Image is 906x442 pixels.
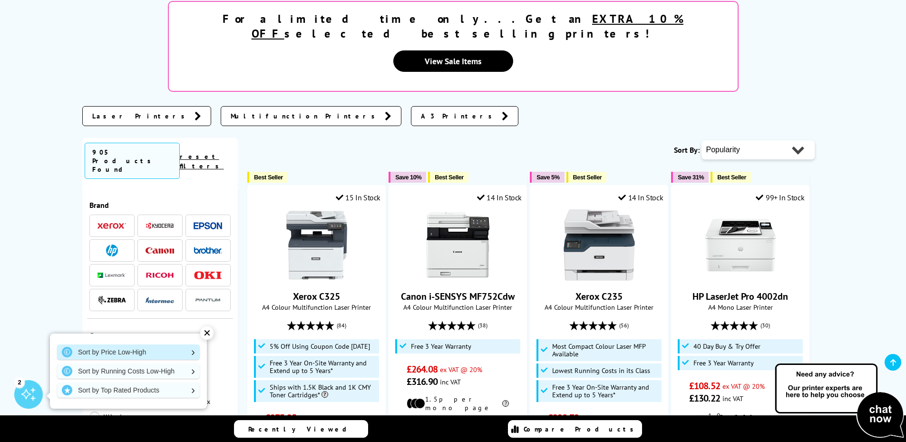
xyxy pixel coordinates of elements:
img: Ricoh [146,273,174,278]
span: ex VAT @ 20% [722,382,765,391]
div: 99+ In Stock [756,193,804,202]
img: Intermec [146,297,174,304]
span: Multifunction Printers [231,111,380,121]
a: Xerox C235 [575,290,623,303]
a: reset filters [180,152,224,170]
a: OKI [194,269,222,281]
img: Brother [194,247,222,254]
span: ex VAT @ 20% [299,413,341,422]
span: Best Seller [573,174,602,181]
span: Free 3 Year Warranty [411,343,471,350]
a: Multifunction Printers [221,106,401,126]
img: Zebra [97,295,126,305]
span: Laser Printers [92,111,190,121]
a: Sort by Running Costs Low-High [57,363,200,379]
a: Xerox C325 [293,290,340,303]
img: Kyocera [146,222,174,229]
span: ex VAT @ 20% [581,413,623,422]
img: HP [106,245,118,256]
a: Brother [194,245,222,256]
a: Wide Format [89,412,160,432]
u: EXTRA 10% OFF [252,11,684,41]
span: Save 31% [678,174,704,181]
a: Xerox C235 [564,273,635,283]
span: £273.25 [265,412,296,424]
span: Best Seller [435,174,464,181]
span: Best Seller [254,174,283,181]
img: Xerox [97,223,126,229]
img: OKI [194,271,222,279]
img: Open Live Chat window [773,362,906,440]
span: £228.72 [548,412,579,424]
span: Free 3 Year Warranty [693,359,754,367]
strong: For a limited time only...Get an selected best selling printers! [223,11,683,41]
button: Best Seller [428,172,468,183]
a: Canon i-SENSYS MF752Cdw [401,290,515,303]
button: Best Seller [247,172,288,183]
li: 9.3p per colour page [407,414,509,432]
span: £316.90 [407,375,438,388]
span: A3 Printers [421,111,497,121]
span: (56) [619,316,629,334]
span: Sort By: [674,145,700,155]
img: Pantum [194,295,222,306]
a: Laser Printers [82,106,211,126]
span: £130.22 [689,392,720,404]
a: Zebra [97,294,126,306]
a: Recently Viewed [234,420,368,438]
span: Save 10% [395,174,421,181]
span: Lowest Running Costs in its Class [552,367,650,374]
button: Save 31% [671,172,709,183]
a: Lexmark [97,269,126,281]
img: Canon [146,247,174,254]
img: Xerox C235 [564,209,635,281]
span: Ships with 1.5K Black and 1K CMY Toner Cartridges* [270,383,377,399]
a: HP LaserJet Pro 4002dn [705,273,776,283]
img: Epson [194,222,222,229]
span: 5% Off Using Coupon Code [DATE] [270,343,370,350]
span: Free 3 Year On-Site Warranty and Extend up to 5 Years* [552,383,660,399]
div: 14 In Stock [477,193,522,202]
a: A3 Printers [411,106,518,126]
span: Most Compact Colour Laser MFP Available [552,343,660,358]
span: Free 3 Year On-Site Warranty and Extend up to 5 Years* [270,359,377,374]
div: ✕ [200,326,214,340]
div: 15 In Stock [336,193,380,202]
a: Canon i-SENSYS MF752Cdw [422,273,494,283]
span: (84) [337,316,346,334]
span: 905 Products Found [85,143,180,179]
div: Brand [89,200,231,210]
div: 14 In Stock [618,193,663,202]
span: Save 5% [536,174,559,181]
a: HP LaserJet Pro 4002dn [692,290,788,303]
span: 40 Day Buy & Try Offer [693,343,760,350]
a: View Sale Items [393,50,513,72]
span: Best Seller [717,174,746,181]
a: Xerox C325 [281,273,352,283]
a: Kyocera [146,220,174,232]
a: Epson [194,220,222,232]
img: Xerox C325 [281,209,352,281]
div: 2 [14,377,25,387]
span: £264.08 [407,363,438,375]
button: Save 10% [389,172,426,183]
a: Sort by Price Low-High [57,344,200,360]
span: ex VAT @ 20% [440,365,482,374]
span: (30) [760,316,770,334]
span: inc VAT [722,394,743,403]
img: Canon i-SENSYS MF752Cdw [422,209,494,281]
span: £108.52 [689,380,720,392]
span: inc VAT [440,377,461,386]
span: A4 Colour Multifunction Laser Printer [394,303,522,312]
a: Xerox [97,220,126,232]
li: 1.5p per mono page [407,395,509,412]
img: HP LaserJet Pro 4002dn [705,209,776,281]
span: A4 Mono Laser Printer [676,303,804,312]
button: Best Seller [711,172,751,183]
li: 1.9p per mono page [689,412,791,429]
img: Lexmark [97,273,126,278]
span: A4 Colour Multifunction Laser Printer [253,303,380,312]
span: Compare Products [524,425,639,433]
a: Ricoh [146,269,174,281]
